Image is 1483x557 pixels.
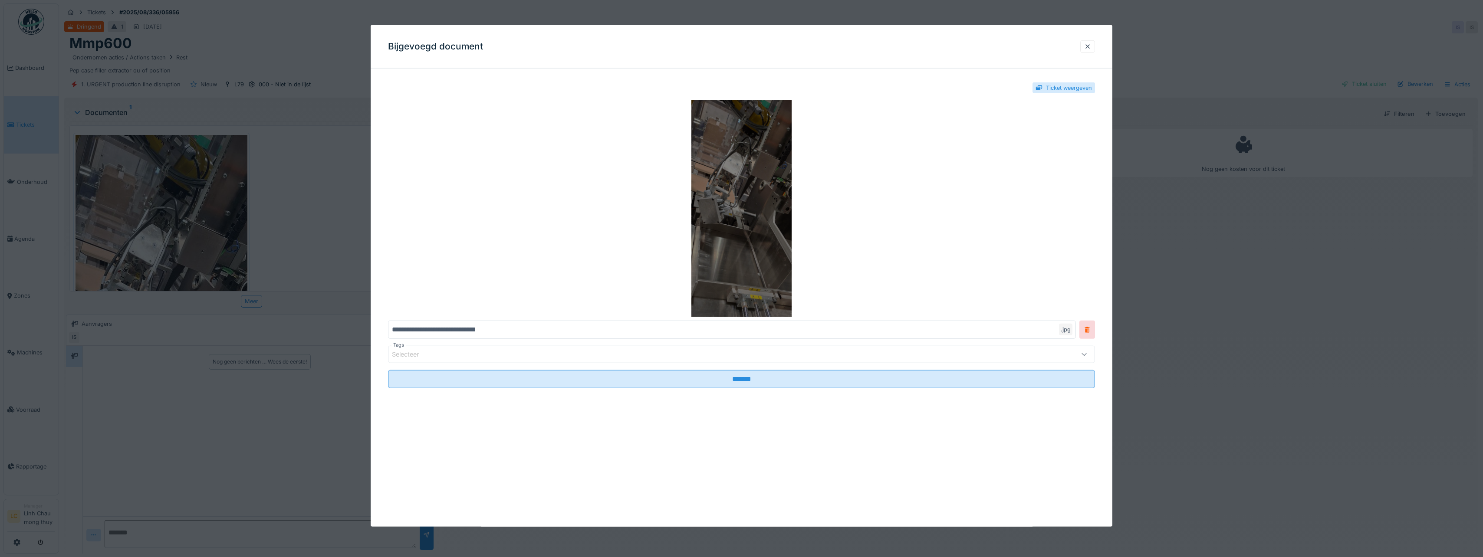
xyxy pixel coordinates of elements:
[1046,84,1092,92] div: Ticket weergeven
[392,350,431,359] div: Selecteer
[1059,324,1072,335] div: .jpg
[388,41,483,52] h3: Bijgevoegd document
[388,100,1095,317] img: 1bce629f-753a-4377-b4d4-52a76b8a4440-17564175088298530872606942691668.jpg
[391,341,406,349] label: Tags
